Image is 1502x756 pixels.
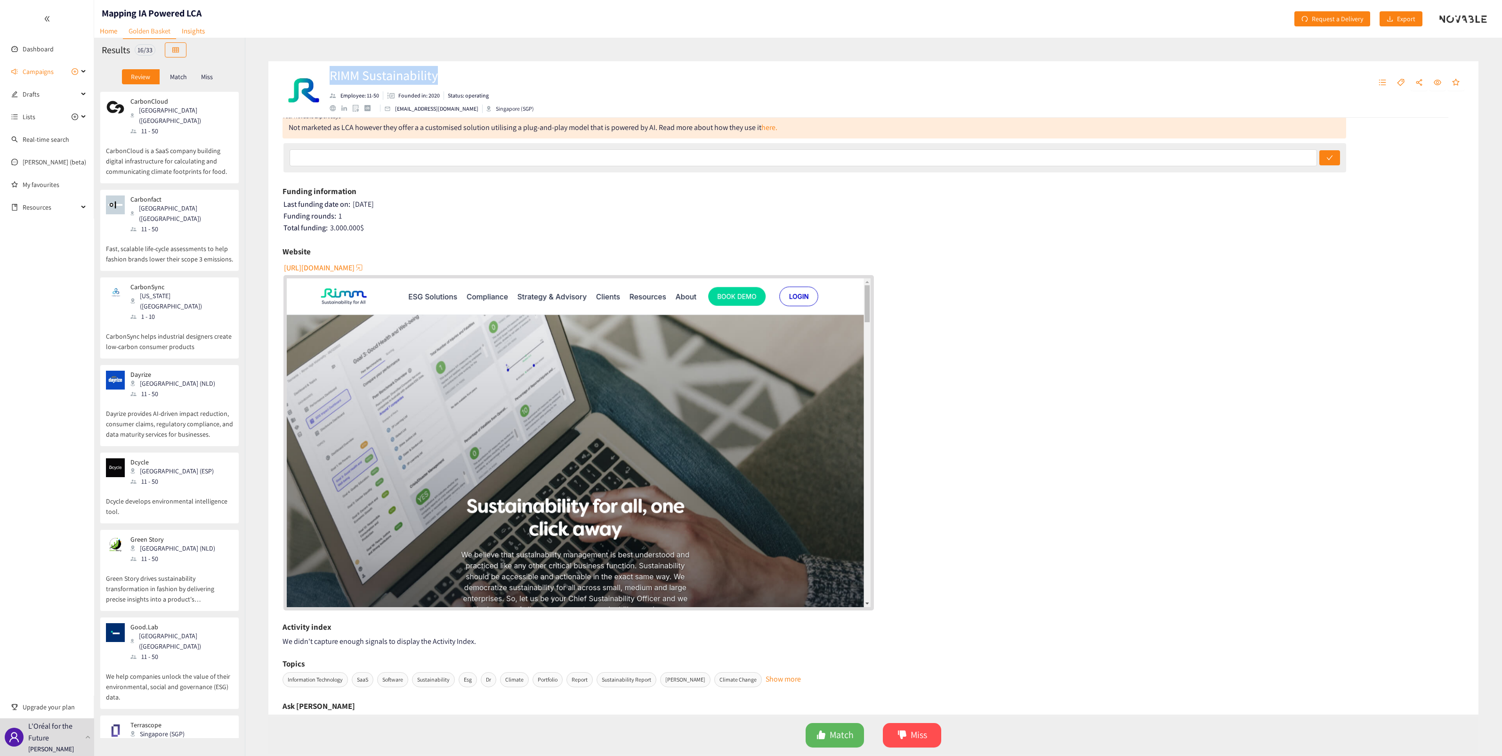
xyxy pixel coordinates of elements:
[102,43,130,57] h2: Results
[1387,16,1393,23] span: download
[130,458,214,466] p: Dcycle
[340,91,379,100] p: Employee: 11-50
[106,371,125,390] img: Snapshot of the company's website
[130,98,226,105] p: CarbonCloud
[23,135,69,144] a: Real-time search
[106,623,125,642] img: Snapshot of the company's website
[364,105,376,111] a: crunchbase
[459,672,477,687] span: Esg
[106,399,233,439] p: Dayrize provides AI-driven impact reduction, consumer claims, regulatory compliance, and data mat...
[106,322,233,352] p: CarbonSync helps industrial designers create low-carbon consumer products
[420,122,777,132] div: a customised solution utilising a plug-and-play model that is powered by AI. Read more about how ...
[172,47,179,54] span: table
[1312,14,1363,24] span: Request a Delivery
[106,234,233,264] p: Fast, scalable life-cycle assessments to help fashion brands lower their scope 3 emissions.
[102,7,202,20] h1: Mapping IA Powered LCA
[130,536,215,543] p: Green Story
[289,122,777,132] div: Not marketed as LCA however they offer a
[283,699,355,713] h6: Ask [PERSON_NAME]
[130,721,185,729] p: Terrascope
[448,91,489,100] p: Status: operating
[330,91,383,100] li: Employees
[911,728,927,742] span: Miss
[106,564,233,604] p: Green Story drives sustainability transformation in fashion by delivering precise insights into a...
[283,244,311,259] h6: Website
[283,635,1464,647] div: We didn't capture enough signals to display the Activity Index.
[806,723,864,748] button: likeMatch
[11,91,18,98] span: edit
[130,283,226,291] p: CarbonSync
[130,729,190,739] div: Singapore (SGP)
[23,175,87,194] a: My favourites
[23,698,87,716] span: Upgrade your plan
[23,198,78,217] span: Resources
[106,536,125,554] img: Snapshot of the company's website
[106,98,125,116] img: Snapshot of the company's website
[597,672,656,687] span: Sustainability Report
[123,24,176,39] a: Golden Basket
[1397,79,1405,87] span: tag
[135,44,155,56] div: 16 / 33
[761,122,777,132] a: here.
[287,278,871,607] a: website
[130,311,232,322] div: 1 - 10
[283,620,331,634] h6: Activity index
[130,224,232,234] div: 11 - 50
[131,73,150,81] p: Review
[130,195,226,203] p: Carbonfact
[28,744,74,754] p: [PERSON_NAME]
[766,673,801,678] button: Show more
[94,24,123,38] a: Home
[353,105,364,112] a: google maps
[130,631,232,651] div: [GEOGRAPHIC_DATA] ([GEOGRAPHIC_DATA])
[23,85,78,104] span: Drafts
[283,199,350,209] span: Last funding date on:
[285,71,323,108] img: Company Logo
[500,672,529,687] span: Climate
[11,114,18,120] span: unordered-list
[1349,654,1502,756] iframe: Chat Widget
[1301,16,1308,23] span: redo
[72,68,78,75] span: plus-circle
[130,543,221,553] div: [GEOGRAPHIC_DATA] (NLD)
[283,223,1465,233] div: 3.000.000 $
[412,672,455,687] span: Sustainability
[106,195,125,214] img: Snapshot of the company's website
[106,487,233,517] p: Dcycle develops environmental intelligence tool.
[897,730,907,741] span: dislike
[130,203,232,224] div: [GEOGRAPHIC_DATA] ([GEOGRAPHIC_DATA])
[283,200,1465,209] div: [DATE]
[1397,14,1415,24] span: Export
[1380,11,1422,26] button: downloadExport
[714,672,762,687] span: Climate Change
[1374,75,1391,90] button: unordered-list
[11,68,18,75] span: sound
[130,378,221,389] div: [GEOGRAPHIC_DATA] (NLD)
[1294,11,1370,26] button: redoRequest a Delivery
[130,651,232,662] div: 11 - 50
[130,623,226,631] p: Good.Lab
[11,204,18,211] span: book
[28,720,81,744] p: L'Oréal for the Future
[106,283,125,302] img: Snapshot of the company's website
[566,672,593,687] span: Report
[176,24,210,38] a: Insights
[883,723,941,748] button: dislikeMiss
[283,657,305,671] h6: Topics
[330,66,534,85] h2: RIMM Sustainability
[398,91,440,100] p: Founded in: 2020
[201,73,213,81] p: Miss
[284,260,364,275] button: [URL][DOMAIN_NAME]
[1434,79,1441,87] span: eye
[660,672,711,687] span: [PERSON_NAME]
[72,114,78,120] span: plus-circle
[11,704,18,710] span: trophy
[816,730,826,741] span: like
[1429,75,1446,90] button: eye
[1447,75,1464,90] button: star
[23,45,54,53] a: Dashboard
[130,105,232,126] div: [GEOGRAPHIC_DATA] ([GEOGRAPHIC_DATA])
[170,73,187,81] p: Match
[1415,79,1423,87] span: share-alt
[165,42,186,57] button: table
